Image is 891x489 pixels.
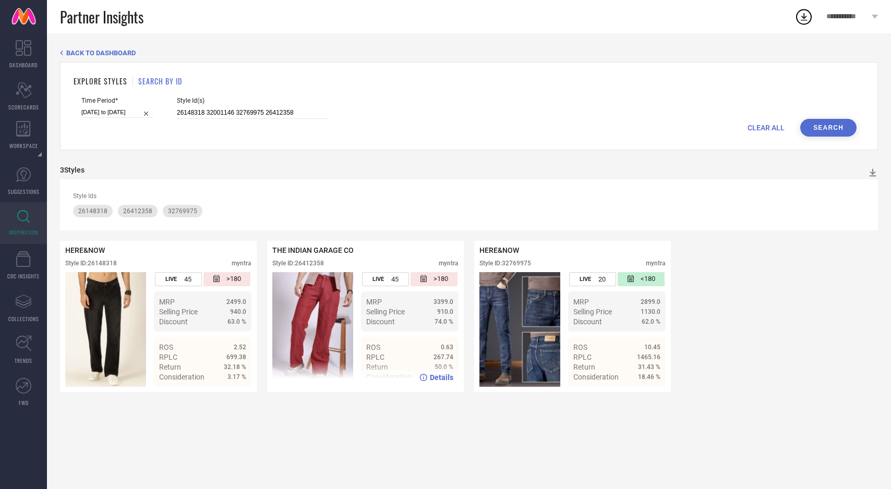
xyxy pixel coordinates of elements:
[573,317,602,326] span: Discount
[65,272,146,387] img: Style preview image
[7,272,40,280] span: CDC INSIGHTS
[272,260,324,267] div: Style ID: 26412358
[642,318,660,325] span: 62.0 %
[212,392,246,400] a: Details
[366,343,380,351] span: ROS
[748,124,785,132] span: CLEAR ALL
[81,107,153,118] input: Select time period
[627,392,660,400] a: Details
[184,275,191,283] span: 45
[74,76,127,87] h1: EXPLORE STYLES
[177,97,328,104] span: Style Id(s)
[637,392,660,400] span: Details
[430,373,453,382] span: Details
[8,188,40,195] span: SUGGESTIONS
[618,272,665,286] div: Number of days since the style was first listed on the platform
[479,260,531,267] div: Style ID: 32769975
[362,272,409,286] div: Number of days the style has been live on the platform
[9,142,38,150] span: WORKSPACE
[366,308,405,316] span: Selling Price
[644,344,660,351] span: 10.45
[177,107,328,119] input: Enter comma separated style ids e.g. 12345, 67890
[15,357,32,364] span: TRENDS
[159,308,198,316] span: Selling Price
[272,246,354,254] span: THE INDIAN GARAGE CO
[573,363,595,371] span: Return
[159,353,177,361] span: RPLC
[441,344,453,351] span: 0.63
[434,298,453,305] span: 3399.0
[123,207,152,215] span: 26412358
[366,298,382,306] span: MRP
[638,363,660,371] span: 31.43 %
[366,353,384,361] span: RPLC
[573,373,619,381] span: Consideration
[580,276,591,283] span: LIVE
[165,276,177,283] span: LIVE
[598,275,606,283] span: 20
[9,61,38,69] span: DASHBOARD
[155,272,202,286] div: Number of days the style has been live on the platform
[641,298,660,305] span: 2899.0
[573,308,612,316] span: Selling Price
[234,344,246,351] span: 2.52
[573,298,589,306] span: MRP
[60,166,85,174] div: 3 Styles
[366,317,395,326] span: Discount
[8,315,39,323] span: COLLECTIONS
[439,260,459,267] div: myntra
[138,76,182,87] h1: SEARCH BY ID
[65,260,117,267] div: Style ID: 26148318
[226,275,241,284] span: >180
[434,353,453,361] span: 267.74
[65,272,146,387] div: Click to view image
[569,272,616,286] div: Number of days the style has been live on the platform
[641,308,660,315] span: 1130.0
[19,399,29,407] span: FWD
[573,343,587,351] span: ROS
[78,207,107,215] span: 26148318
[159,343,173,351] span: ROS
[573,353,592,361] span: RPLC
[227,318,246,325] span: 63.0 %
[419,373,453,382] a: Details
[646,260,666,267] div: myntra
[9,228,38,236] span: INSPIRATION
[159,317,188,326] span: Discount
[411,272,457,286] div: Number of days since the style was first listed on the platform
[159,373,204,381] span: Consideration
[223,392,246,400] span: Details
[479,272,560,387] img: Style preview image
[435,318,453,325] span: 74.0 %
[794,7,813,26] div: Open download list
[60,49,878,57] div: Back TO Dashboard
[226,353,246,361] span: 699.38
[159,363,181,371] span: Return
[479,246,519,254] span: HERE&NOW
[638,373,660,381] span: 18.46 %
[437,308,453,315] span: 910.0
[800,119,857,137] button: Search
[434,275,448,284] span: >180
[203,272,250,286] div: Number of days since the style was first listed on the platform
[159,298,175,306] span: MRP
[479,272,560,387] div: Click to view image
[224,363,246,371] span: 32.18 %
[73,192,865,200] div: Style Ids
[230,308,246,315] span: 940.0
[272,272,353,387] img: Style preview image
[66,49,136,57] span: BACK TO DASHBOARD
[8,103,39,111] span: SCORECARDS
[637,353,660,361] span: 1465.16
[641,275,655,284] span: <180
[226,298,246,305] span: 2499.0
[391,275,399,283] span: 45
[227,373,246,381] span: 3.17 %
[232,260,251,267] div: myntra
[372,276,384,283] span: LIVE
[60,6,143,28] span: Partner Insights
[272,272,353,387] div: Click to view image
[65,246,105,254] span: HERE&NOW
[168,207,197,215] span: 32769975
[81,97,153,104] span: Time Period*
